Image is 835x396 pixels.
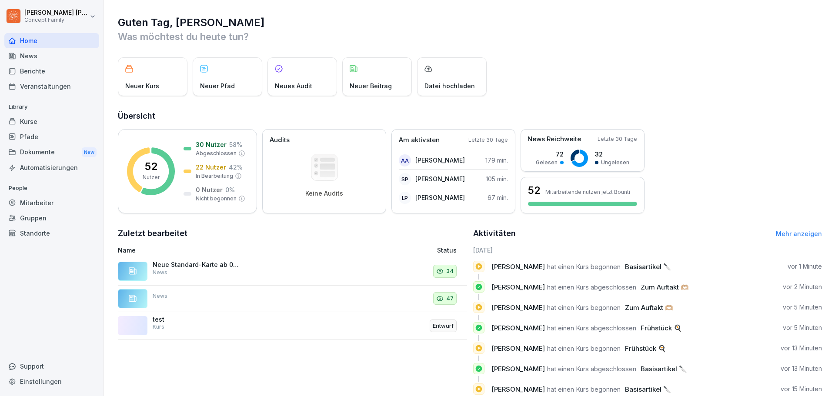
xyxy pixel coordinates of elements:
[601,159,629,166] p: Ungelesen
[4,129,99,144] a: Pfade
[547,385,621,393] span: hat einen Kurs begonnen
[547,263,621,271] span: hat einen Kurs begonnen
[625,385,671,393] span: Basisartikel 🔪
[625,263,671,271] span: Basisartikel 🔪
[473,246,822,255] h6: [DATE]
[788,262,822,271] p: vor 1 Minute
[595,150,629,159] p: 32
[4,144,99,160] div: Dokumente
[200,81,235,90] p: Neuer Pfad
[625,303,673,312] span: Zum Auftakt 🫶🏼
[196,140,227,149] p: 30 Nutzer
[415,193,465,202] p: [PERSON_NAME]
[4,359,99,374] div: Support
[4,48,99,63] a: News
[118,16,822,30] h1: Guten Tag, [PERSON_NAME]
[781,344,822,353] p: vor 13 Minuten
[118,110,822,122] h2: Übersicht
[491,385,545,393] span: [PERSON_NAME]
[143,173,160,181] p: Nutzer
[776,230,822,237] a: Mehr anzeigen
[545,189,630,195] p: Mitarbeitende nutzen jetzt Bounti
[82,147,97,157] div: New
[491,283,545,291] span: [PERSON_NAME]
[781,364,822,373] p: vor 13 Minuten
[783,323,822,332] p: vor 5 Minuten
[118,30,822,43] p: Was möchtest du heute tun?
[424,81,475,90] p: Datei hochladen
[145,161,157,172] p: 52
[196,172,233,180] p: In Bearbeitung
[783,303,822,312] p: vor 5 Minuten
[225,185,235,194] p: 0 %
[125,81,159,90] p: Neuer Kurs
[491,324,545,332] span: [PERSON_NAME]
[547,303,621,312] span: hat einen Kurs begonnen
[415,156,465,165] p: [PERSON_NAME]
[4,210,99,226] a: Gruppen
[547,324,636,332] span: hat einen Kurs abgeschlossen
[491,344,545,353] span: [PERSON_NAME]
[4,195,99,210] a: Mitarbeiter
[641,365,687,373] span: Basisartikel 🔪
[4,79,99,94] a: Veranstaltungen
[468,136,508,144] p: Letzte 30 Tage
[196,163,226,172] p: 22 Nutzer
[4,374,99,389] a: Einstellungen
[473,227,516,240] h2: Aktivitäten
[153,316,240,323] p: test
[598,135,637,143] p: Letzte 30 Tage
[24,9,88,17] p: [PERSON_NAME] [PERSON_NAME]
[446,267,454,276] p: 34
[491,365,545,373] span: [PERSON_NAME]
[4,181,99,195] p: People
[118,227,467,240] h2: Zuletzt bearbeitet
[118,286,467,312] a: News47
[270,135,290,145] p: Audits
[547,283,636,291] span: hat einen Kurs abgeschlossen
[486,174,508,183] p: 105 min.
[491,263,545,271] span: [PERSON_NAME]
[783,283,822,291] p: vor 2 Minuten
[547,344,621,353] span: hat einen Kurs begonnen
[536,150,564,159] p: 72
[399,173,411,185] div: SP
[491,303,545,312] span: [PERSON_NAME]
[485,156,508,165] p: 179 min.
[547,365,636,373] span: hat einen Kurs abgeschlossen
[153,292,167,300] p: News
[196,150,237,157] p: Abgeschlossen
[4,114,99,129] a: Kurse
[4,33,99,48] div: Home
[24,17,88,23] p: Concept Family
[399,135,440,145] p: Am aktivsten
[437,246,457,255] p: Status
[118,246,337,255] p: Name
[350,81,392,90] p: Neuer Beitrag
[446,294,454,303] p: 47
[153,269,167,276] p: News
[4,63,99,79] a: Berichte
[4,160,99,175] a: Automatisierungen
[781,385,822,393] p: vor 15 Minuten
[4,226,99,241] a: Standorte
[641,324,682,332] span: Frühstück 🍳
[229,163,243,172] p: 42 %
[4,100,99,114] p: Library
[433,322,454,330] p: Entwurf
[528,134,581,144] p: News Reichweite
[625,344,666,353] span: Frühstück 🍳
[305,190,343,197] p: Keine Audits
[153,261,240,269] p: Neue Standard-Karte ab 06.10. Bar-/ Küchenbuch siehe Dokumente
[4,144,99,160] a: DokumenteNew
